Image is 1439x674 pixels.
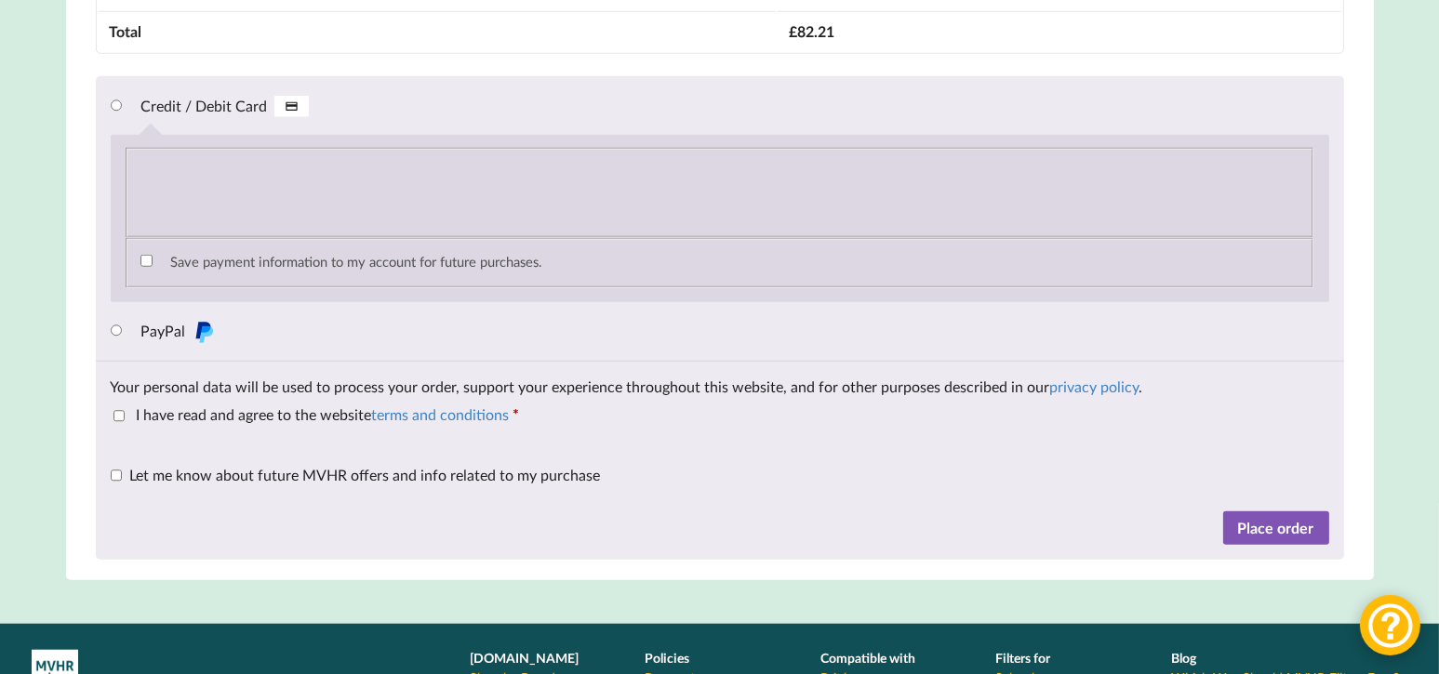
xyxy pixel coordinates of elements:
th: Total [99,11,777,51]
label: Credit / Debit Card [140,97,309,114]
abbr: required [513,405,519,423]
a: privacy policy [1050,377,1139,395]
span: £ [789,22,797,40]
b: Filters for [995,650,1050,666]
b: Compatible with [820,650,915,666]
b: Policies [645,650,689,666]
span: I have read and agree to the website [136,405,509,423]
input: I have read and agree to the websiteterms and conditions * [113,410,126,422]
label: Save payment information to my account for future purchases. [170,253,541,270]
b: [DOMAIN_NAME] [470,650,579,666]
iframe: Secure payment input frame [134,152,1305,229]
b: Blog [1171,650,1196,666]
input: Let me know about future MVHR offers and info related to my purchase [111,469,123,482]
label: PayPal [140,322,215,339]
a: terms and conditions [371,405,509,423]
p: Your personal data will be used to process your order, support your experience throughout this we... [111,377,1329,398]
button: Place order [1223,511,1329,545]
img: PayPal [193,321,215,343]
label: Let me know about future MVHR offers and info related to my purchase [111,466,601,483]
img: Credit / Debit Card [274,96,309,118]
bdi: 82.21 [789,22,834,40]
